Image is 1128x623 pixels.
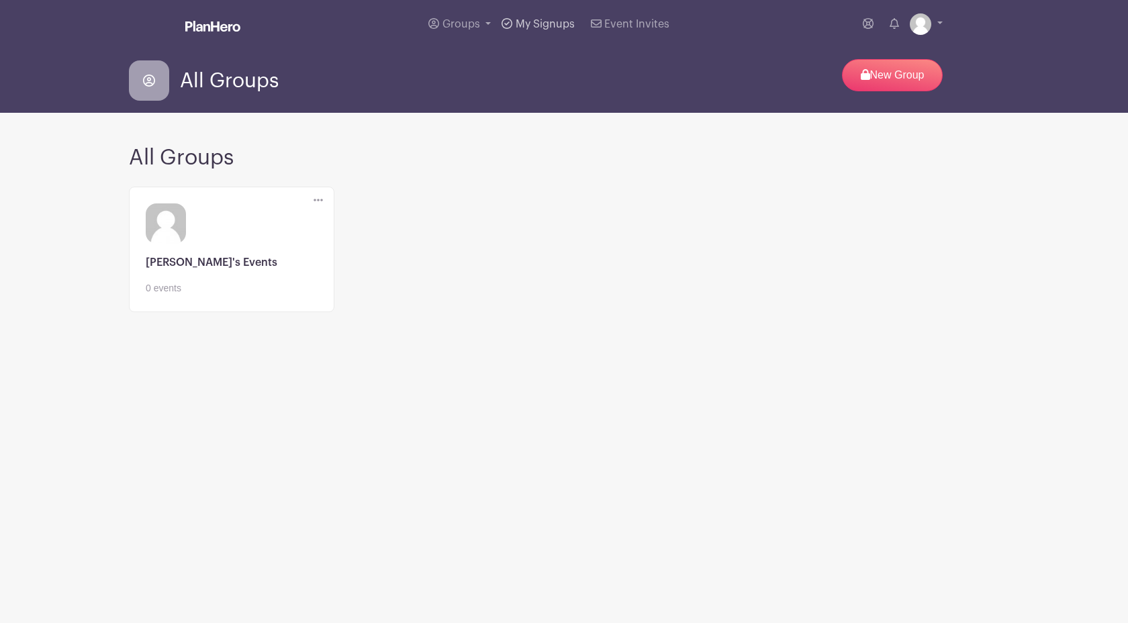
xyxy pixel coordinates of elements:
h2: All Groups [129,145,999,171]
span: Groups [442,19,480,30]
img: default-ce2991bfa6775e67f084385cd625a349d9dcbb7a52a09fb2fda1e96e2d18dcdb.png [910,13,931,35]
span: Event Invites [604,19,669,30]
span: My Signups [516,19,575,30]
span: All Groups [180,70,279,92]
img: logo_white-6c42ec7e38ccf1d336a20a19083b03d10ae64f83f12c07503d8b9e83406b4c7d.svg [185,21,240,32]
p: New Group [842,59,943,91]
